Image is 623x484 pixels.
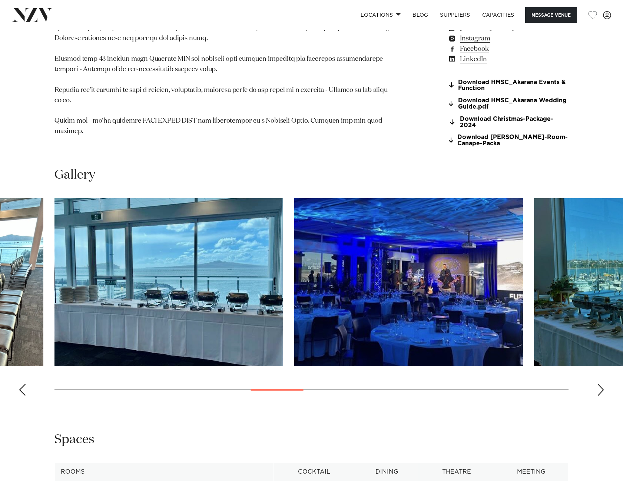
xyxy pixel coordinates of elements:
swiper-slide: 10 / 21 [294,198,523,366]
a: Download [PERSON_NAME]-Room-Canape-Packa [448,134,569,147]
a: Download HMSC_Akarana Wedding Guide.pdf [448,97,569,110]
a: Capacities [476,7,520,23]
a: BLOG [407,7,434,23]
a: Locations [355,7,407,23]
th: Meeting [494,463,569,481]
a: LinkedIn [448,54,569,64]
a: Instagram [448,33,569,44]
th: Cocktail [274,463,355,481]
th: Rooms [55,463,274,481]
swiper-slide: 9 / 21 [54,198,283,366]
h2: Gallery [54,167,95,183]
a: Download Christmas-Package-2024 [448,116,569,129]
img: nzv-logo.png [12,8,52,21]
th: Theatre [419,463,494,481]
a: Download HMSC_Akarana Events & Function [448,79,569,92]
a: Facebook [448,44,569,54]
th: Dining [355,463,419,481]
button: Message Venue [525,7,577,23]
a: SUPPLIERS [434,7,476,23]
h2: Spaces [54,431,95,448]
